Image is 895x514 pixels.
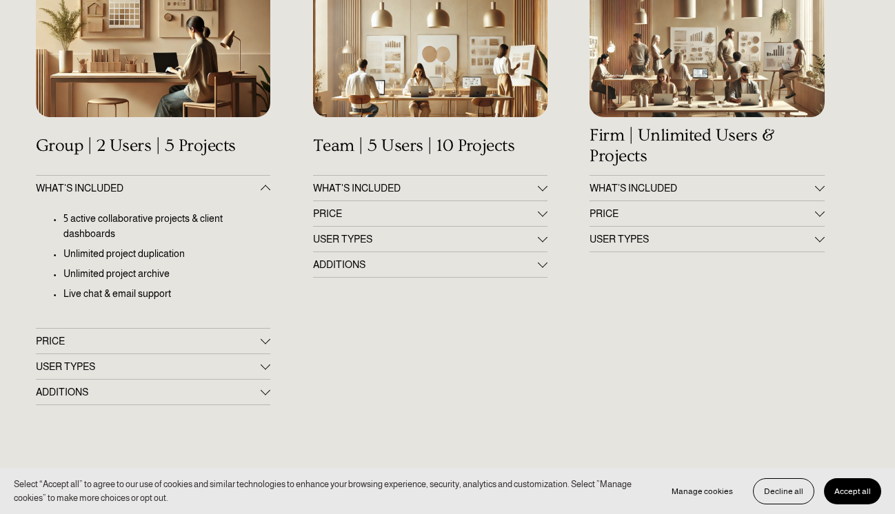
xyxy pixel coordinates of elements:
[63,267,271,282] p: Unlimited project archive
[313,176,548,201] button: WHAT'S INCLUDED
[36,354,271,379] button: USER TYPES
[313,259,539,270] span: ADDITIONS
[590,227,825,251] button: USER TYPES
[36,380,271,404] button: ADDITIONS
[36,201,271,327] div: WHAT'S INCLUDED
[36,387,261,398] span: ADDITIONS
[36,176,271,201] button: WHAT'S INCLUDED
[313,208,539,219] span: PRICE
[36,336,261,347] span: PRICE
[14,477,647,504] p: Select “Accept all” to agree to our use of cookies and similar technologies to enhance your brows...
[36,361,261,372] span: USER TYPES
[590,208,815,219] span: PRICE
[590,183,815,194] span: WHAT’S INCLUDED
[313,183,539,194] span: WHAT'S INCLUDED
[63,247,271,262] p: Unlimited project duplication
[590,201,825,226] button: PRICE
[590,125,825,166] h4: Firm | Unlimited Users & Projects
[63,287,271,302] p: Live chat & email support
[834,486,871,496] span: Accept all
[661,478,743,504] button: Manage cookies
[36,329,271,353] button: PRICE
[313,227,548,251] button: USER TYPES
[313,136,548,156] h4: Team | 5 Users | 10 Projects
[313,201,548,226] button: PRICE
[36,136,271,156] h4: Group | 2 Users | 5 Projects
[672,486,733,496] span: Manage cookies
[36,183,261,194] span: WHAT'S INCLUDED
[590,176,825,201] button: WHAT’S INCLUDED
[590,234,815,245] span: USER TYPES
[313,252,548,277] button: ADDITIONS
[824,478,881,504] button: Accept all
[313,234,539,245] span: USER TYPES
[63,212,271,241] p: 5 active collaborative projects & client dashboards
[764,486,803,496] span: Decline all
[753,478,814,504] button: Decline all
